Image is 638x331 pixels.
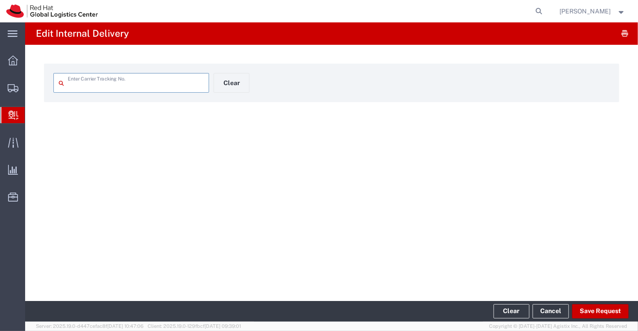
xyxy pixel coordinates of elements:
[494,304,529,318] button: Clear
[6,4,98,18] img: logo
[36,323,144,329] span: Server: 2025.19.0-d447cefac8f
[559,6,626,17] button: [PERSON_NAME]
[148,323,241,329] span: Client: 2025.19.0-129fbcf
[533,304,569,318] a: Cancel
[572,304,629,318] button: Save Request
[214,73,249,93] button: Clear
[107,323,144,329] span: [DATE] 10:47:06
[36,22,129,45] h4: Edit Internal Delivery
[489,322,627,330] span: Copyright © [DATE]-[DATE] Agistix Inc., All Rights Reserved
[205,323,241,329] span: [DATE] 09:39:01
[560,6,611,16] span: Sumitra Hansdah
